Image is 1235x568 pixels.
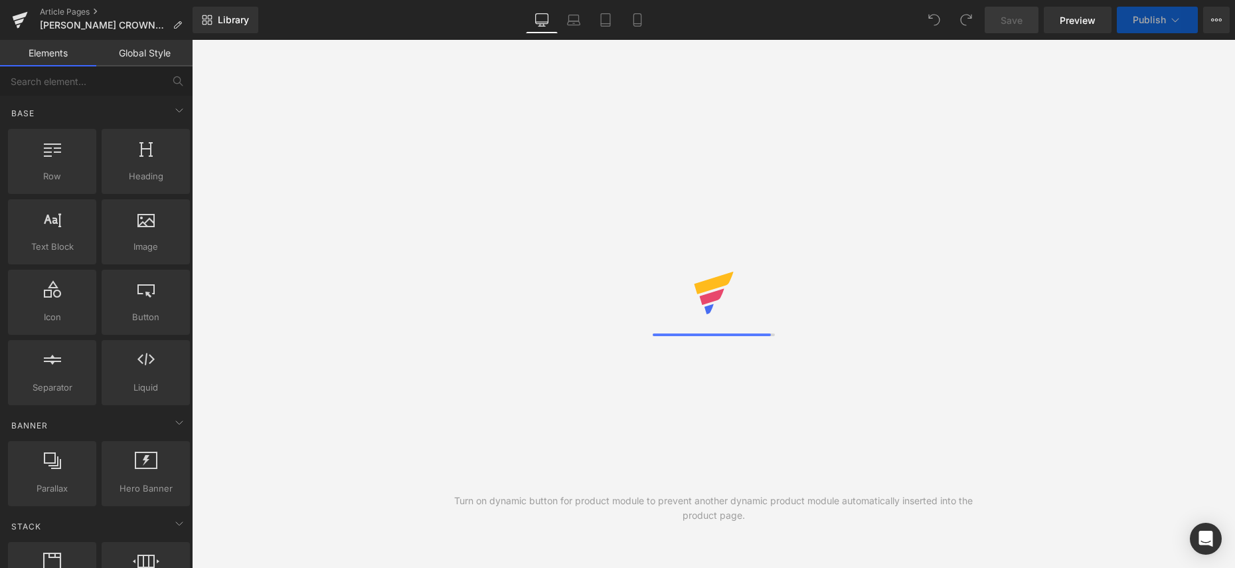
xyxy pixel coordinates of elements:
span: Liquid [106,381,186,395]
a: Global Style [96,40,193,66]
a: New Library [193,7,258,33]
div: Open Intercom Messenger [1190,523,1222,555]
span: Separator [12,381,92,395]
span: Save [1001,13,1023,27]
span: Library [218,14,249,26]
button: Publish [1117,7,1198,33]
span: Hero Banner [106,482,186,496]
span: Heading [106,169,186,183]
button: More [1203,7,1230,33]
span: Button [106,310,186,324]
span: Parallax [12,482,92,496]
a: Desktop [526,7,558,33]
span: Icon [12,310,92,324]
span: Image [106,240,186,254]
a: Article Pages [40,7,193,17]
a: Tablet [590,7,621,33]
a: Laptop [558,7,590,33]
button: Undo [921,7,947,33]
span: Base [10,107,36,120]
div: Turn on dynamic button for product module to prevent another dynamic product module automatically... [453,494,975,523]
span: Banner [10,419,49,432]
span: [PERSON_NAME] CROWNED 2025 MOTO3 WORLD CHAMPION [40,20,167,31]
button: Redo [953,7,979,33]
span: Row [12,169,92,183]
span: Publish [1133,15,1166,25]
span: Stack [10,520,42,533]
a: Mobile [621,7,653,33]
a: Preview [1044,7,1111,33]
span: Text Block [12,240,92,254]
span: Preview [1060,13,1096,27]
